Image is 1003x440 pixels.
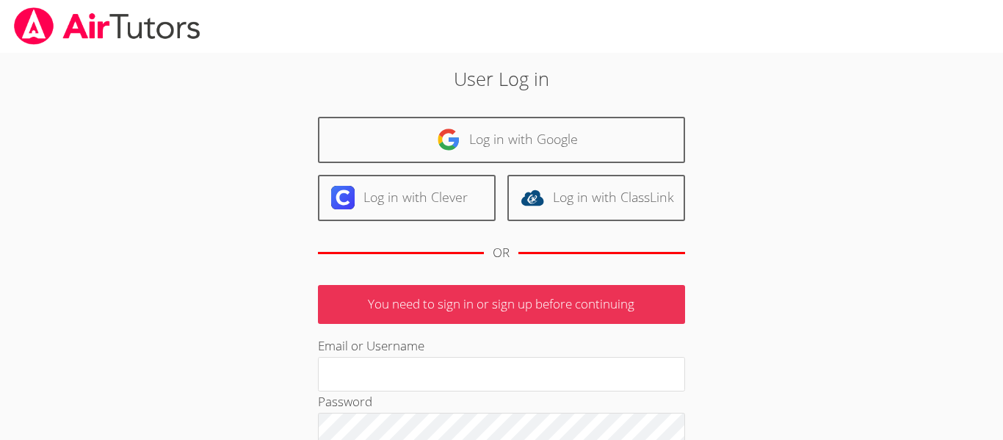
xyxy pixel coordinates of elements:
label: Password [318,393,372,410]
img: clever-logo-6eab21bc6e7a338710f1a6ff85c0baf02591cd810cc4098c63d3a4b26e2feb20.svg [331,186,355,209]
img: classlink-logo-d6bb404cc1216ec64c9a2012d9dc4662098be43eaf13dc465df04b49fa7ab582.svg [521,186,544,209]
div: OR [493,242,510,264]
a: Log in with Google [318,117,685,163]
a: Log in with ClassLink [507,175,685,221]
h2: User Log in [231,65,772,93]
img: google-logo-50288ca7cdecda66e5e0955fdab243c47b7ad437acaf1139b6f446037453330a.svg [437,128,460,151]
img: airtutors_banner-c4298cdbf04f3fff15de1276eac7730deb9818008684d7c2e4769d2f7ddbe033.png [12,7,202,45]
label: Email or Username [318,337,424,354]
a: Log in with Clever [318,175,496,221]
p: You need to sign in or sign up before continuing [318,285,685,324]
